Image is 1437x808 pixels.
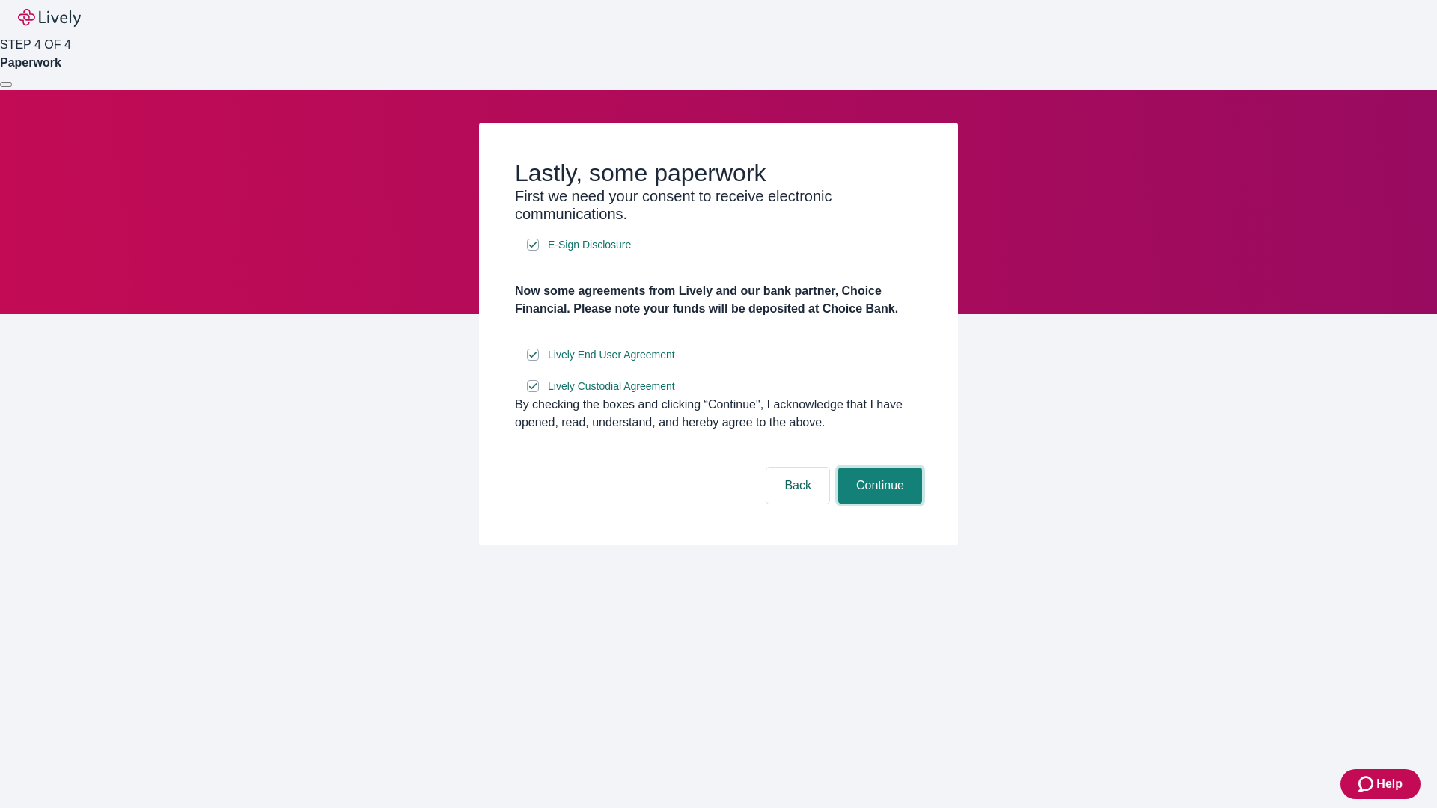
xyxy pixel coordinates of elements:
span: Help [1376,775,1403,793]
button: Continue [838,468,922,504]
button: Back [766,468,829,504]
h4: Now some agreements from Lively and our bank partner, Choice Financial. Please note your funds wi... [515,282,922,318]
a: e-sign disclosure document [545,236,634,254]
span: Lively Custodial Agreement [548,379,675,394]
a: e-sign disclosure document [545,346,678,364]
button: Zendesk support iconHelp [1340,769,1421,799]
svg: Zendesk support icon [1358,775,1376,793]
h2: Lastly, some paperwork [515,159,922,187]
a: e-sign disclosure document [545,377,678,396]
img: Lively [18,9,81,27]
span: Lively End User Agreement [548,347,675,363]
div: By checking the boxes and clicking “Continue", I acknowledge that I have opened, read, understand... [515,396,922,432]
h3: First we need your consent to receive electronic communications. [515,187,922,223]
span: E-Sign Disclosure [548,237,631,253]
